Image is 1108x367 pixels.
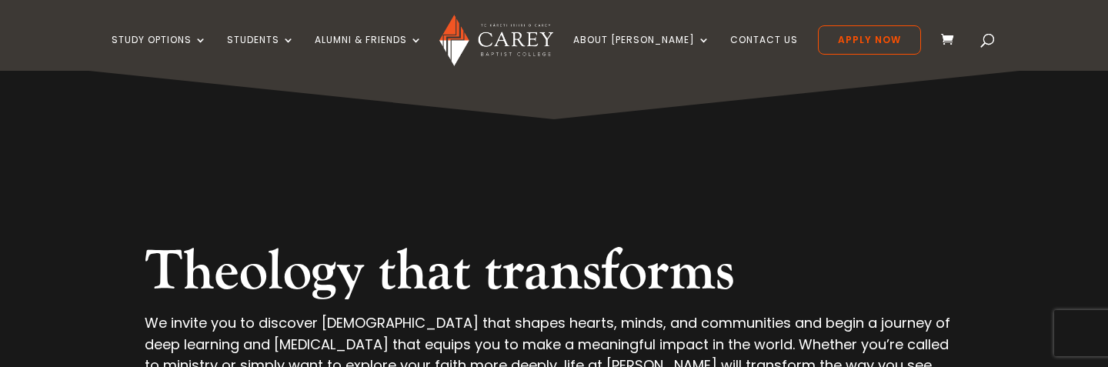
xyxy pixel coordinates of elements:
[227,35,295,71] a: Students
[730,35,798,71] a: Contact Us
[818,25,921,55] a: Apply Now
[112,35,207,71] a: Study Options
[573,35,710,71] a: About [PERSON_NAME]
[315,35,422,71] a: Alumni & Friends
[145,239,963,312] h2: Theology that transforms
[439,15,552,66] img: Carey Baptist College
